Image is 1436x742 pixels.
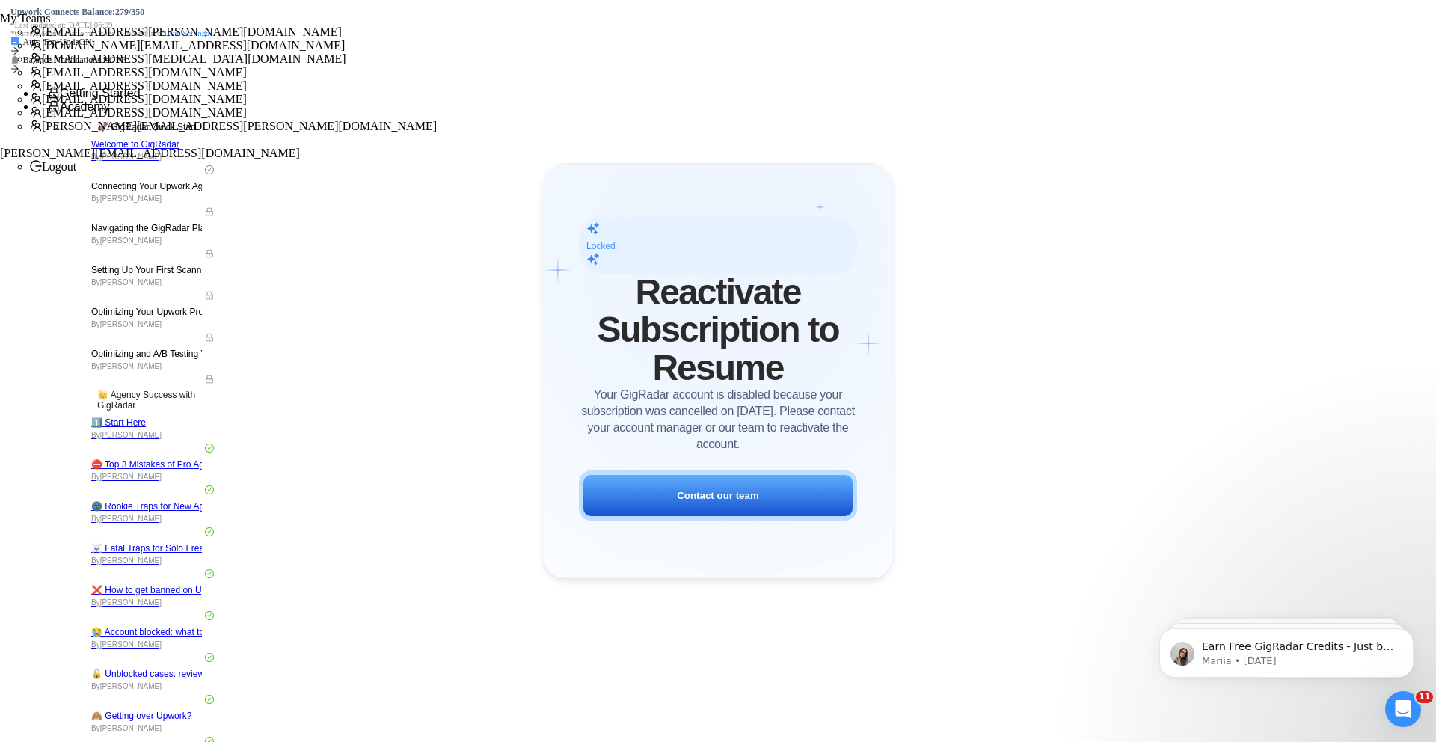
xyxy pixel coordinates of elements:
span: team [30,79,42,91]
span: Logout [30,160,76,173]
span: team [30,120,42,132]
span: team [30,106,42,118]
span: team [30,39,42,51]
iframe: Intercom notifications message [1137,597,1436,702]
button: Contact our team [579,470,857,521]
span: team [30,52,42,64]
span: 11 [1416,691,1433,703]
span: team [30,66,42,78]
span: [DOMAIN_NAME][EMAIL_ADDRESS][DOMAIN_NAME] [42,39,345,52]
span: Locked [586,241,616,251]
span: team [30,93,42,105]
span: [PERSON_NAME][EMAIL_ADDRESS][PERSON_NAME][DOMAIN_NAME] [42,120,437,132]
span: [EMAIL_ADDRESS][DOMAIN_NAME] [42,79,247,92]
span: [EMAIL_ADDRESS][DOMAIN_NAME] [42,66,247,79]
div: Contact our team [677,490,759,501]
span: [EMAIL_ADDRESS][DOMAIN_NAME] [42,106,247,119]
span: Your GigRadar account is disabled because your subscription was cancelled on [DATE]. Please conta... [579,387,857,453]
span: [EMAIL_ADDRESS][MEDICAL_DATA][DOMAIN_NAME] [42,52,346,65]
span: logout [30,160,42,172]
iframe: Intercom live chat [1385,691,1421,727]
span: Reactivate Subscription to Resume [579,274,857,387]
span: [EMAIL_ADDRESS][PERSON_NAME][DOMAIN_NAME] [42,25,342,38]
span: [EMAIL_ADDRESS][DOMAIN_NAME] [42,93,247,105]
span: team [30,25,42,37]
